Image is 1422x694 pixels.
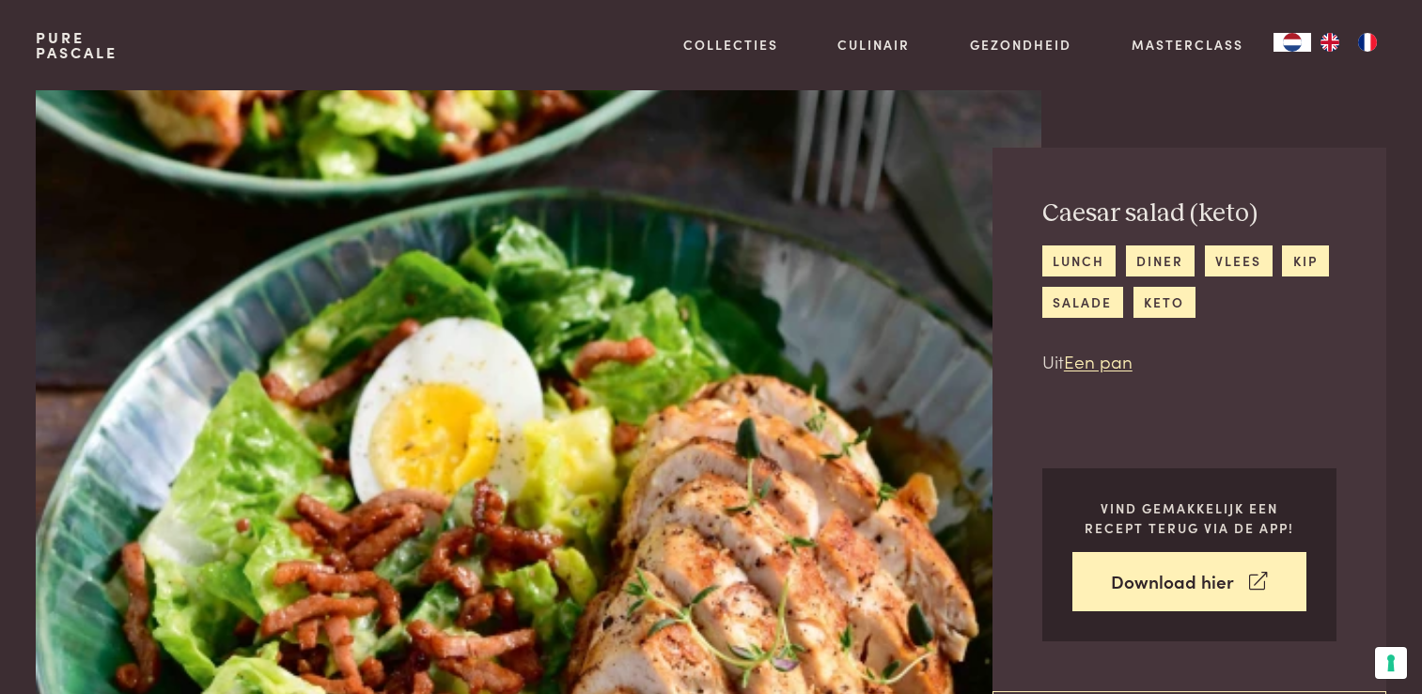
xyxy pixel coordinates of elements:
[1375,647,1407,679] button: Uw voorkeuren voor toestemming voor trackingtechnologieën
[36,90,1040,694] img: Caesar salad (keto)
[1072,498,1306,537] p: Vind gemakkelijk een recept terug via de app!
[1042,197,1336,230] h2: Caesar salad (keto)
[1042,245,1116,276] a: lunch
[36,30,117,60] a: PurePascale
[1205,245,1273,276] a: vlees
[1282,245,1328,276] a: kip
[1274,33,1311,52] div: Language
[1274,33,1311,52] a: NL
[1064,348,1133,373] a: Een pan
[970,35,1071,55] a: Gezondheid
[1311,33,1386,52] ul: Language list
[837,35,910,55] a: Culinair
[1072,552,1306,611] a: Download hier
[1349,33,1386,52] a: FR
[1132,35,1243,55] a: Masterclass
[683,35,778,55] a: Collecties
[1311,33,1349,52] a: EN
[1126,245,1195,276] a: diner
[1133,287,1195,318] a: keto
[1042,348,1336,375] p: Uit
[1274,33,1386,52] aside: Language selected: Nederlands
[1042,287,1123,318] a: salade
